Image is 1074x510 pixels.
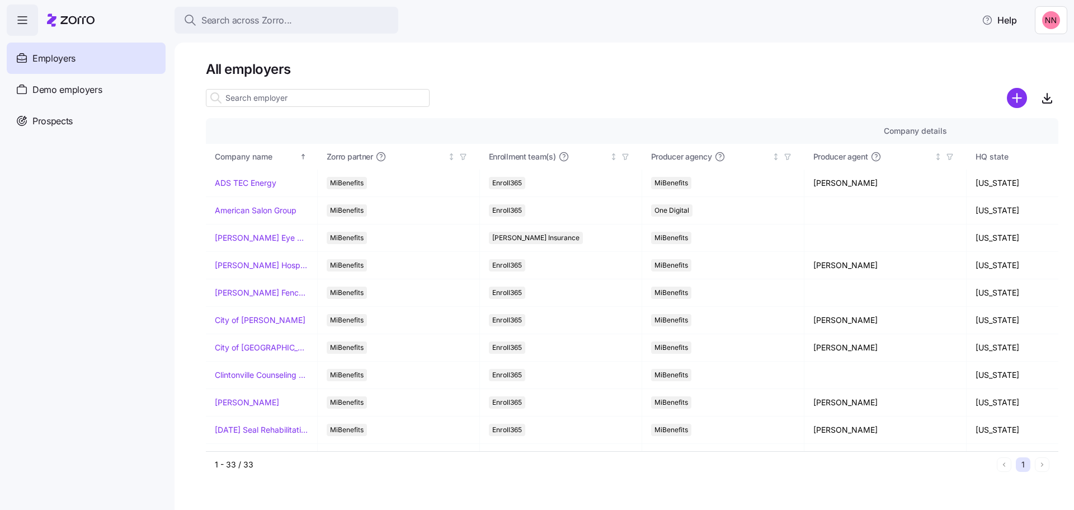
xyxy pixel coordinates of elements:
[215,151,298,163] div: Company name
[804,307,967,334] td: [PERSON_NAME]
[973,9,1026,31] button: Help
[330,314,364,326] span: MiBenefits
[330,287,364,299] span: MiBenefits
[327,151,373,162] span: Zorro partner
[492,341,522,354] span: Enroll365
[654,341,688,354] span: MiBenefits
[492,287,522,299] span: Enroll365
[654,204,689,217] span: One Digital
[654,259,688,272] span: MiBenefits
[492,259,522,272] span: Enroll365
[330,232,364,244] span: MiBenefits
[215,260,308,271] a: [PERSON_NAME] Hospitality
[32,52,76,65] span: Employers
[804,170,967,197] td: [PERSON_NAME]
[654,369,688,381] span: MiBenefits
[610,153,618,161] div: Not sorted
[480,144,642,170] th: Enrollment team(s)Not sorted
[654,396,688,409] span: MiBenefits
[330,259,364,272] span: MiBenefits
[492,424,522,436] span: Enroll365
[201,13,292,27] span: Search across Zorro...
[32,114,73,128] span: Prospects
[934,153,942,161] div: Not sorted
[215,342,308,353] a: City of [GEOGRAPHIC_DATA]
[330,177,364,189] span: MiBenefits
[492,177,522,189] span: Enroll365
[215,315,305,326] a: City of [PERSON_NAME]
[447,153,455,161] div: Not sorted
[175,7,398,34] button: Search across Zorro...
[1035,457,1049,472] button: Next page
[330,424,364,436] span: MiBenefits
[489,151,556,162] span: Enrollment team(s)
[492,396,522,409] span: Enroll365
[7,43,166,74] a: Employers
[215,397,279,408] a: [PERSON_NAME]
[654,314,688,326] span: MiBenefits
[492,451,522,464] span: Enroll365
[215,232,308,244] a: [PERSON_NAME] Eye Associates
[330,451,364,464] span: MiBenefits
[492,232,580,244] span: [PERSON_NAME] Insurance
[215,424,308,436] a: [DATE] Seal Rehabilitation Center of [GEOGRAPHIC_DATA]
[492,204,522,217] span: Enroll365
[215,177,276,189] a: ADS TEC Energy
[32,83,102,97] span: Demo employers
[654,287,688,299] span: MiBenefits
[804,389,967,417] td: [PERSON_NAME]
[7,105,166,137] a: Prospects
[492,369,522,381] span: Enroll365
[654,232,688,244] span: MiBenefits
[206,89,430,107] input: Search employer
[206,60,1058,78] h1: All employers
[654,424,688,436] span: MiBenefits
[330,341,364,354] span: MiBenefits
[1042,11,1060,29] img: 37cb906d10cb440dd1cb011682786431
[492,314,522,326] span: Enroll365
[804,252,967,279] td: [PERSON_NAME]
[997,457,1011,472] button: Previous page
[804,417,967,444] td: [PERSON_NAME]
[330,369,364,381] span: MiBenefits
[804,444,967,471] td: [PERSON_NAME]
[215,287,308,298] a: [PERSON_NAME] Fence Company
[299,153,307,161] div: Sorted ascending
[772,153,780,161] div: Not sorted
[813,151,868,162] span: Producer agent
[330,396,364,409] span: MiBenefits
[982,13,1017,27] span: Help
[651,151,712,162] span: Producer agency
[215,205,296,216] a: American Salon Group
[804,334,967,362] td: [PERSON_NAME]
[642,144,804,170] th: Producer agencyNot sorted
[215,369,308,381] a: Clintonville Counseling and Wellness
[1016,457,1030,472] button: 1
[804,144,967,170] th: Producer agentNot sorted
[215,459,992,470] div: 1 - 33 / 33
[206,144,318,170] th: Company nameSorted ascending
[330,204,364,217] span: MiBenefits
[654,451,688,464] span: MiBenefits
[318,144,480,170] th: Zorro partnerNot sorted
[7,74,166,105] a: Demo employers
[654,177,688,189] span: MiBenefits
[1007,88,1027,108] svg: add icon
